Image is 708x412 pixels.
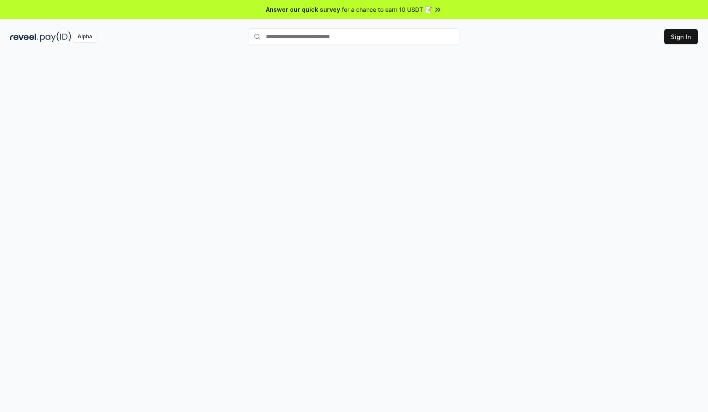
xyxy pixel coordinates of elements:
[266,5,340,14] span: Answer our quick survey
[40,32,71,42] img: pay_id
[342,5,432,14] span: for a chance to earn 10 USDT 📝
[664,29,698,44] button: Sign In
[10,32,38,42] img: reveel_dark
[73,32,97,42] div: Alpha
